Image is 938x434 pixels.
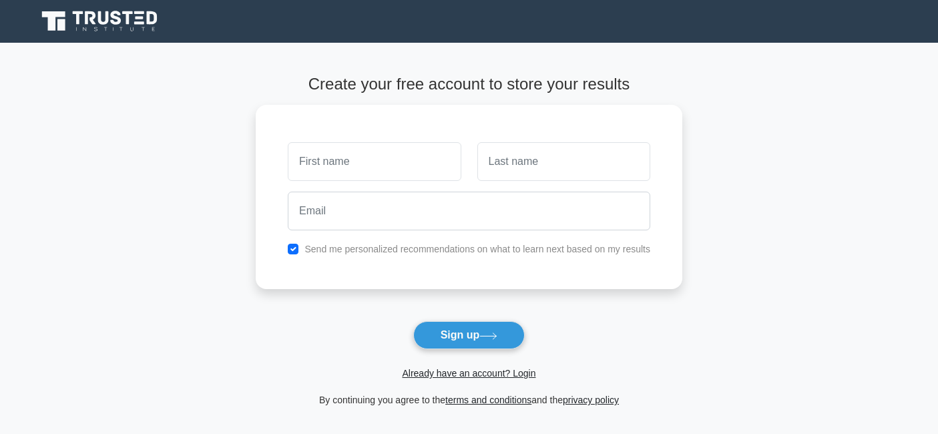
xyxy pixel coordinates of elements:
[477,142,650,181] input: Last name
[402,368,535,379] a: Already have an account? Login
[288,142,461,181] input: First name
[248,392,690,408] div: By continuing you agree to the and the
[563,395,619,405] a: privacy policy
[445,395,531,405] a: terms and conditions
[304,244,650,254] label: Send me personalized recommendations on what to learn next based on my results
[256,75,682,94] h4: Create your free account to store your results
[413,321,525,349] button: Sign up
[288,192,650,230] input: Email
